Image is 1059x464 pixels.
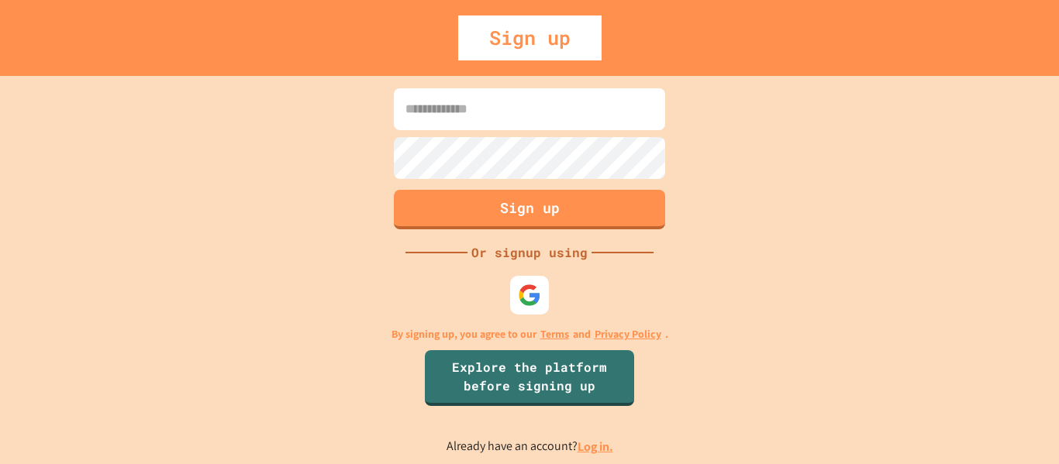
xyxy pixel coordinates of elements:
a: Privacy Policy [595,326,661,342]
div: Or signup using [467,243,592,262]
a: Terms [540,326,569,342]
p: By signing up, you agree to our and . [392,326,668,342]
a: Explore the platform before signing up [425,350,634,406]
div: Sign up [458,15,602,60]
p: Already have an account? [447,437,613,456]
a: Log in. [578,438,613,455]
img: google-icon.svg [518,284,541,307]
button: Sign up [394,190,665,229]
